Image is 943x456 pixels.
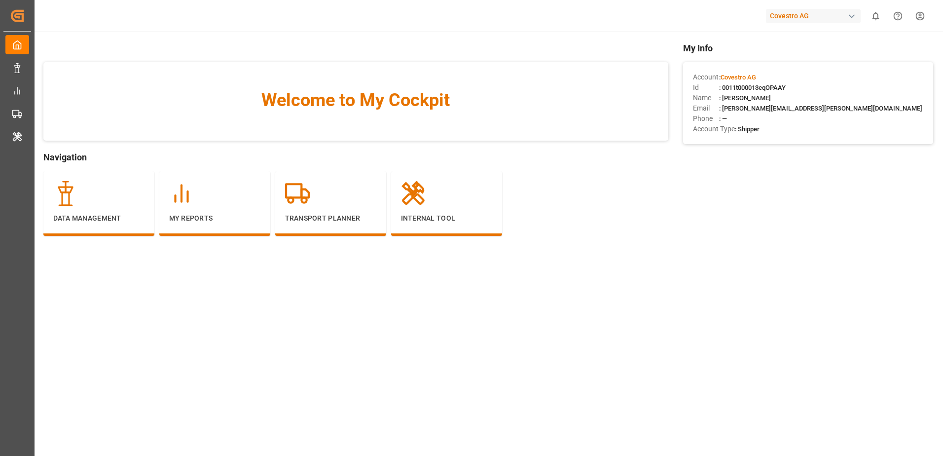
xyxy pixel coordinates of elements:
[735,125,760,133] span: : Shipper
[693,72,719,82] span: Account
[401,213,492,224] p: Internal Tool
[721,74,756,81] span: Covestro AG
[693,82,719,93] span: Id
[719,84,786,91] span: : 0011t000013eqOPAAY
[43,151,668,164] span: Navigation
[865,5,887,27] button: show 0 new notifications
[683,41,933,55] span: My Info
[766,6,865,25] button: Covestro AG
[693,103,719,114] span: Email
[693,124,735,134] span: Account Type
[719,115,727,122] span: : —
[53,213,145,224] p: Data Management
[693,93,719,103] span: Name
[766,9,861,23] div: Covestro AG
[285,213,376,224] p: Transport Planner
[719,74,756,81] span: :
[887,5,909,27] button: Help Center
[719,94,771,102] span: : [PERSON_NAME]
[169,213,260,224] p: My Reports
[719,105,922,112] span: : [PERSON_NAME][EMAIL_ADDRESS][PERSON_NAME][DOMAIN_NAME]
[63,87,649,114] span: Welcome to My Cockpit
[693,114,719,124] span: Phone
